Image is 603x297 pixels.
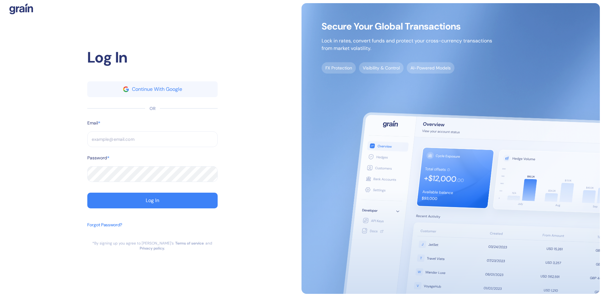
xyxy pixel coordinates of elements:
[87,218,122,241] button: Forgot Password?
[301,3,600,294] img: signup-main-image
[359,62,404,74] span: Visibility & Control
[9,3,33,14] img: logo
[205,241,212,246] div: and
[140,246,165,251] a: Privacy policy.
[87,131,218,147] input: example@email.com
[87,222,122,228] div: Forgot Password?
[87,46,218,69] div: Log In
[322,37,492,52] p: Lock in rates, convert funds and protect your cross-currency transactions from market volatility.
[175,241,204,246] a: Terms of service
[149,105,155,112] div: OR
[123,86,129,92] img: google
[87,155,107,161] label: Password
[92,241,174,246] div: *By signing up you agree to [PERSON_NAME]’s
[322,23,492,30] span: Secure Your Global Transactions
[87,81,218,97] button: googleContinue With Google
[132,87,182,92] div: Continue With Google
[87,193,218,208] button: Log In
[87,120,98,126] label: Email
[146,198,159,203] div: Log In
[407,62,454,74] span: AI-Powered Models
[322,62,356,74] span: FX Protection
